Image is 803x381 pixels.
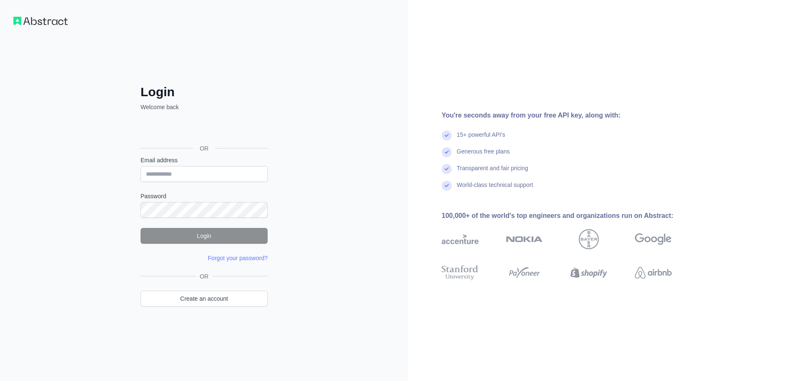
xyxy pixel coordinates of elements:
span: OR [193,144,215,153]
div: 100,000+ of the world's top engineers and organizations run on Abstract: [442,211,698,221]
img: check mark [442,164,452,174]
button: Login [141,228,268,244]
a: Forgot your password? [208,255,268,261]
img: stanford university [442,263,478,282]
label: Email address [141,156,268,164]
span: OR [197,272,212,281]
img: check mark [442,130,452,141]
a: Create an account [141,291,268,307]
img: Workflow [13,17,68,25]
img: airbnb [635,263,672,282]
img: check mark [442,147,452,157]
p: Welcome back [141,103,268,111]
img: check mark [442,181,452,191]
img: nokia [506,229,543,249]
img: google [635,229,672,249]
div: Transparent and fair pricing [457,164,528,181]
div: You're seconds away from your free API key, along with: [442,110,698,120]
div: 15+ powerful API's [457,130,505,147]
div: Generous free plans [457,147,510,164]
img: accenture [442,229,478,249]
h2: Login [141,84,268,100]
div: World-class technical support [457,181,533,197]
label: Password [141,192,268,200]
img: payoneer [506,263,543,282]
iframe: Schaltfläche „Über Google anmelden“ [136,120,270,139]
img: shopify [570,263,607,282]
img: bayer [579,229,599,249]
